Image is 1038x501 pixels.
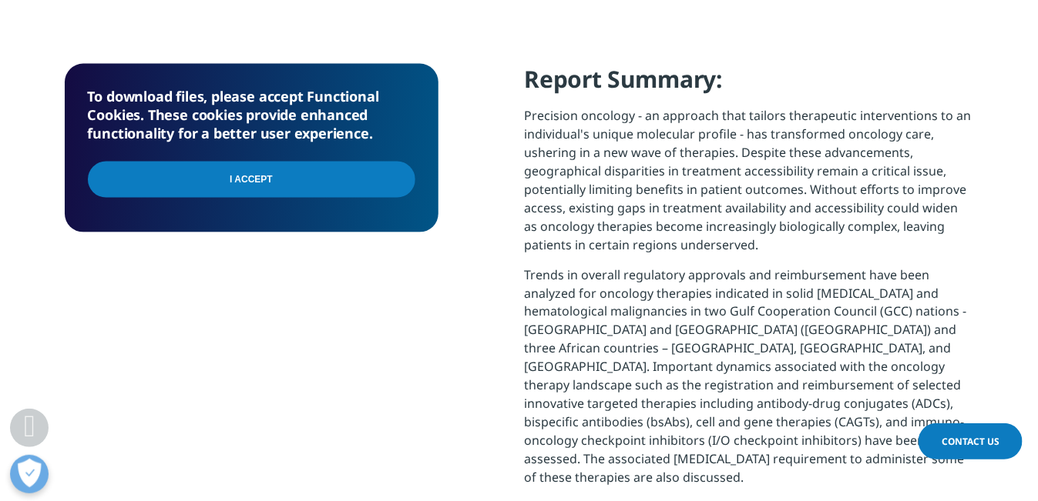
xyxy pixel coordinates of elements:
[525,106,974,266] p: Precision oncology - an approach that tailors therapeutic interventions to an individual's unique...
[525,64,974,106] h4: Report Summary:
[919,423,1023,459] a: Contact Us
[10,455,49,493] button: Open Preferences
[88,87,415,142] h5: To download files, please accept Functional Cookies. These cookies provide enhanced functionality...
[525,266,974,499] p: Trends in overall regulatory approvals and reimbursement have been analyzed for oncology therapie...
[942,435,999,448] span: Contact Us
[88,162,415,198] input: I Accept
